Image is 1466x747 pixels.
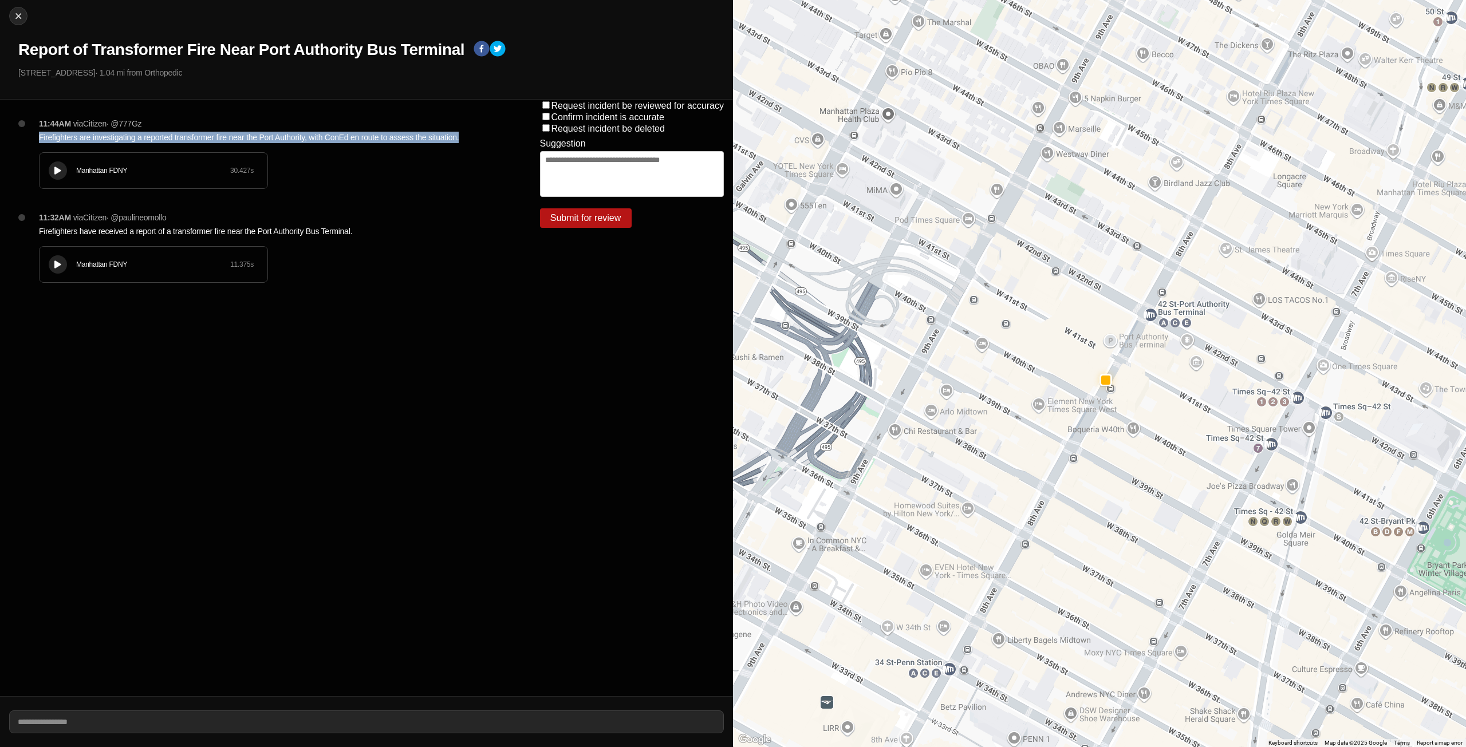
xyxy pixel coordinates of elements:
[76,260,230,269] div: Manhattan FDNY
[73,212,167,223] p: via Citizen · @ paulineomollo
[39,212,71,223] p: 11:32AM
[39,226,494,237] p: Firefighters have received a report of a transformer fire near the Port Authority Bus Terminal.
[39,118,71,129] p: 11:44AM
[39,132,494,143] p: Firefighters are investigating a reported transformer fire near the Port Authority, with ConEd en...
[736,732,774,747] a: Open this area in Google Maps (opens a new window)
[540,208,632,228] button: Submit for review
[551,101,724,110] label: Request incident be reviewed for accuracy
[18,67,724,78] p: [STREET_ADDRESS] · 1.04 mi from Orthopedic
[76,166,230,175] div: Manhattan FDNY
[18,39,464,60] h1: Report of Transformer Fire Near Port Authority Bus Terminal
[73,118,141,129] p: via Citizen · @ 777Gz
[551,112,664,122] label: Confirm incident is accurate
[1394,740,1410,746] a: Terms
[230,166,254,175] div: 30.427 s
[474,41,490,59] button: facebook
[490,41,506,59] button: twitter
[9,7,27,25] button: cancel
[1325,740,1387,746] span: Map data ©2025 Google
[1417,740,1463,746] a: Report a map error
[13,10,24,22] img: cancel
[736,732,774,747] img: Google
[1268,739,1318,747] button: Keyboard shortcuts
[230,260,254,269] div: 11.375 s
[551,124,665,133] label: Request incident be deleted
[540,139,586,149] label: Suggestion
